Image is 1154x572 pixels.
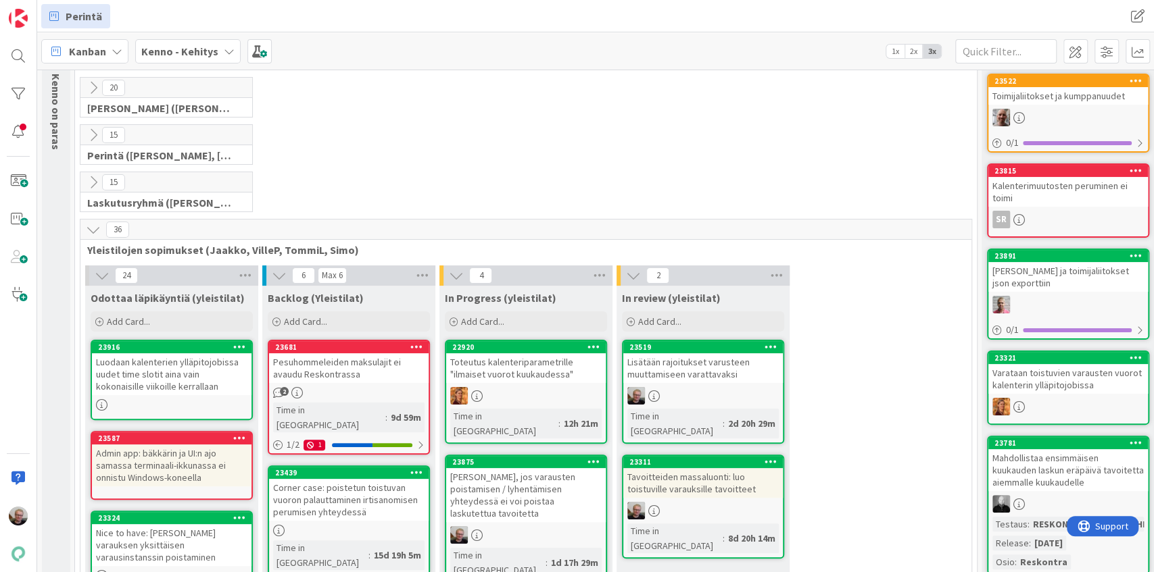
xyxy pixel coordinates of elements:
span: Kenno on paras [49,74,63,150]
div: Time in [GEOGRAPHIC_DATA] [627,523,723,553]
div: Osio [992,554,1015,569]
div: 23875[PERSON_NAME], jos varausten poistamisen / lyhentämisen yhteydessä ei voi poistaa laskutettu... [446,456,606,522]
img: TL [992,398,1010,415]
span: 4 [469,267,492,284]
div: Reskontra [1017,554,1071,569]
div: Lisätään rajoitukset varusteen muuttamiseen varattavaksi [623,353,783,383]
div: 1/21 [269,436,429,453]
div: 23781Mahdollistaa ensimmäisen kuukauden laskun eräpäivä tavoitetta aiemmalle kuukaudelle [988,437,1148,491]
span: 15 [102,174,125,190]
a: Perintä [41,4,110,28]
div: 22920Toteutus kalenteriparametrille "ilmaiset vuorot kuukaudessa" [446,341,606,383]
span: Backlog (Yleistilat) [268,291,364,305]
span: 1x [886,45,905,58]
img: Visit kanbanzone.com [9,9,28,28]
div: 9d 59m [387,410,425,425]
span: Add Card... [284,315,327,328]
div: 23439 [269,467,429,479]
div: 23321 [988,352,1148,364]
div: Toimijaliitokset ja kumppanuudet [988,87,1148,105]
div: Tavoitteiden massaluonti: luo toistuville varauksille tavoitteet [623,468,783,498]
div: [PERSON_NAME], jos varausten poistamisen / lyhentämisen yhteydessä ei voi poistaa laskutettua tav... [446,468,606,522]
span: 36 [106,222,129,238]
div: 0/1 [988,321,1148,338]
span: : [1029,536,1031,550]
div: TL [988,398,1148,415]
div: Varataan toistuvien varausten vuorot kalenterin ylläpitojobissa [988,364,1148,394]
span: Halti (Sebastian, VilleH, Riikka, Antti, MikkoV, PetriH, PetriM) [87,101,235,115]
div: 23311Tavoitteiden massaluonti: luo toistuville varauksille tavoitteet [623,456,783,498]
span: Yleistilojen sopimukset (Jaakko, VilleP, TommiL, Simo) [87,243,955,257]
span: Kanban [69,43,106,59]
span: 1 / 2 [287,438,299,452]
img: avatar [9,544,28,563]
div: 23815 [994,166,1148,176]
div: 15d 19h 5m [370,548,425,563]
div: Time in [GEOGRAPHIC_DATA] [627,409,723,438]
div: Time in [GEOGRAPHIC_DATA] [273,402,385,432]
div: 8d 20h 14m [725,531,779,546]
span: Perintä [66,8,102,24]
div: 23681 [269,341,429,353]
span: 2 [646,267,669,284]
div: TL [446,387,606,405]
span: 24 [115,267,138,284]
div: 23875 [452,457,606,467]
div: 23522 [988,75,1148,87]
img: MV [992,495,1010,513]
div: 23916 [92,341,251,353]
div: 23519Lisätään rajoitukset varusteen muuttamiseen varattavaksi [623,341,783,383]
div: 23311 [629,457,783,467]
span: : [723,416,725,431]
div: Corner case: poistetun toistuvan vuoron palauttaminen irtisanomisen perumisen yhteydessä [269,479,429,521]
span: Odottaa läpikäyntiä (yleistilat) [91,291,245,305]
span: : [385,410,387,425]
div: [PERSON_NAME] ja toimijaliitokset json exporttiin [988,262,1148,292]
span: 15 [102,127,125,143]
input: Quick Filter... [955,39,1057,63]
div: 23587 [98,434,251,443]
div: 23875 [446,456,606,468]
div: SR [992,211,1010,228]
img: JH [627,502,645,519]
div: Mahdollistaa ensimmäisen kuukauden laskun eräpäivä tavoitetta aiemmalle kuukaudelle [988,449,1148,491]
div: 23439 [275,468,429,477]
div: Testaus [992,517,1028,531]
div: 23891 [988,250,1148,262]
span: In Progress (yleistilat) [445,291,556,305]
div: 1d 17h 29m [548,555,602,570]
div: JH [623,387,783,405]
div: SR [988,211,1148,228]
span: : [723,531,725,546]
span: : [546,555,548,570]
div: JH [446,526,606,544]
span: 0 / 1 [1006,136,1019,150]
div: 23781 [994,438,1148,448]
span: 3x [923,45,941,58]
div: 23681Pesuhommeleiden maksulajit ei avaudu Reskontrassa [269,341,429,383]
div: 1 [304,440,325,450]
div: HJ [988,296,1148,313]
div: 2d 20h 29m [725,416,779,431]
img: JH [9,506,28,525]
div: 23891 [994,251,1148,261]
span: Support [28,2,62,18]
div: 23439Corner case: poistetun toistuvan vuoron palauttaminen irtisanomisen perumisen yhteydessä [269,467,429,521]
span: 6 [292,267,315,284]
div: 23522Toimijaliitokset ja kumppanuudet [988,75,1148,105]
span: 20 [102,80,125,96]
img: VH [992,109,1010,126]
div: VH [988,109,1148,126]
div: Release [992,536,1029,550]
div: 23519 [623,341,783,353]
div: 23321 [994,353,1148,363]
div: 23324 [92,512,251,524]
div: 23891[PERSON_NAME] ja toimijaliitokset json exporttiin [988,250,1148,292]
span: Add Card... [461,315,504,328]
div: 23324Nice to have: [PERSON_NAME] varauksen yksittäisen varausinstanssin poistaminen [92,512,251,566]
img: HJ [992,296,1010,313]
span: Add Card... [107,315,150,328]
div: Toteutus kalenteriparametrille "ilmaiset vuorot kuukaudessa" [446,353,606,383]
div: JH [623,502,783,519]
div: 23916Luodaan kalenterien ylläpitojobissa uudet time slotit aina vain kokonaisille viikoille kerra... [92,341,251,395]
